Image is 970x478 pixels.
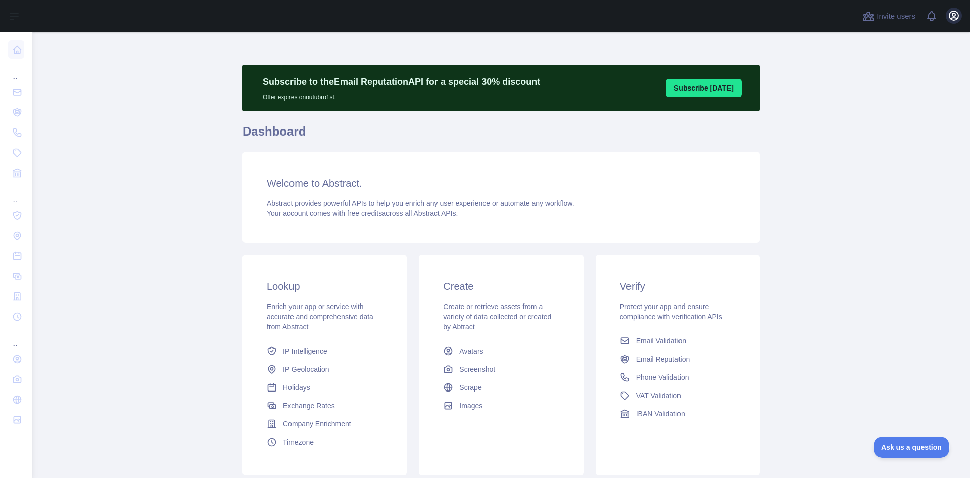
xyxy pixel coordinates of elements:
a: Avatars [439,342,563,360]
h3: Verify [620,279,736,293]
span: Company Enrichment [283,419,351,429]
a: Scrape [439,378,563,397]
a: IBAN Validation [616,405,740,423]
a: Email Reputation [616,350,740,368]
a: Holidays [263,378,386,397]
a: Images [439,397,563,415]
a: Phone Validation [616,368,740,386]
span: Create or retrieve assets from a variety of data collected or created by Abtract [443,302,551,331]
button: Invite users [860,8,917,24]
span: Holidays [283,382,310,393]
div: ... [8,61,24,81]
h3: Lookup [267,279,382,293]
a: Email Validation [616,332,740,350]
a: VAT Validation [616,386,740,405]
span: IP Geolocation [283,364,329,374]
span: free credits [347,209,382,218]
h3: Create [443,279,559,293]
span: Screenshot [459,364,495,374]
iframe: Toggle Customer Support [874,437,950,458]
a: IP Intelligence [263,342,386,360]
a: Exchange Rates [263,397,386,415]
span: Avatars [459,346,483,356]
span: Your account comes with across all Abstract APIs. [267,209,458,218]
span: Email Reputation [636,354,690,364]
span: Abstract provides powerful APIs to help you enrich any user experience or automate any workflow. [267,199,574,207]
a: IP Geolocation [263,360,386,378]
div: ... [8,184,24,204]
span: VAT Validation [636,390,681,401]
span: Scrape [459,382,481,393]
span: Timezone [283,437,314,447]
a: Timezone [263,433,386,451]
h3: Welcome to Abstract. [267,176,736,190]
span: Invite users [877,11,915,22]
a: Screenshot [439,360,563,378]
span: Enrich your app or service with accurate and comprehensive data from Abstract [267,302,373,331]
p: Offer expires on outubro 1st. [263,89,540,101]
span: Images [459,401,482,411]
span: Exchange Rates [283,401,335,411]
span: IP Intelligence [283,346,327,356]
span: Phone Validation [636,372,689,382]
p: Subscribe to the Email Reputation API for a special 30 % discount [263,75,540,89]
h1: Dashboard [243,123,760,148]
span: Protect your app and ensure compliance with verification APIs [620,302,722,321]
div: ... [8,328,24,348]
a: Company Enrichment [263,415,386,433]
span: IBAN Validation [636,409,685,419]
button: Subscribe [DATE] [666,79,742,97]
span: Email Validation [636,336,686,346]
